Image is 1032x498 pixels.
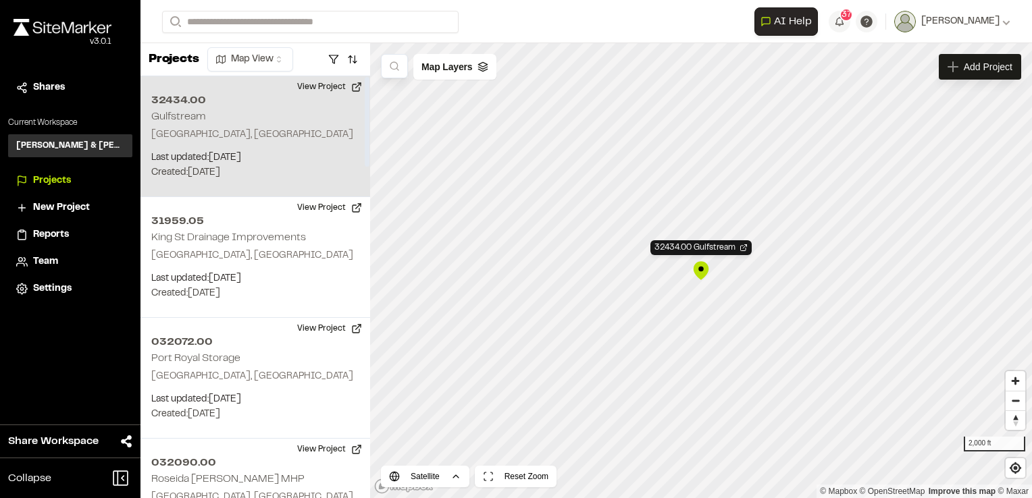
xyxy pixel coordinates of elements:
h2: Gulfstream [151,112,206,121]
span: Collapse [8,470,51,487]
span: 37 [842,9,852,21]
p: Last updated: [DATE] [151,392,359,407]
button: Find my location [1006,458,1025,478]
button: Zoom in [1006,371,1025,391]
span: Shares [33,80,65,95]
p: Current Workspace [8,117,132,129]
p: [GEOGRAPHIC_DATA], [GEOGRAPHIC_DATA] [151,128,359,142]
span: AI Help [774,13,812,30]
span: Projects [33,173,71,188]
span: Zoom out [1006,391,1025,410]
h2: Roseida [PERSON_NAME] MHP [151,474,305,484]
a: Projects [16,173,124,188]
div: Oh geez...please don't... [14,36,111,48]
p: Last updated: [DATE] [151,150,359,165]
a: Team [16,254,124,269]
button: Reset bearing to north [1006,410,1025,430]
p: Created: [DATE] [151,286,359,301]
h2: 032090.00 [151,455,359,471]
h2: 32434.00 [151,92,359,109]
a: Mapbox logo [374,478,434,494]
a: New Project [16,200,124,215]
span: New Project [33,200,90,215]
button: View Project [289,439,370,460]
span: Add Project [964,60,1012,74]
a: Mapbox [820,487,857,496]
h2: 31959.05 [151,213,359,229]
button: [PERSON_NAME] [894,11,1010,32]
button: 37 [829,11,850,32]
h3: [PERSON_NAME] & [PERSON_NAME] Inc. [16,140,124,152]
a: Settings [16,281,124,296]
div: Map marker [691,260,711,281]
p: Projects [149,51,199,69]
a: Shares [16,80,124,95]
h2: King St Drainage Improvements [151,233,306,242]
button: Satellite [381,466,469,487]
span: Reports [33,227,69,242]
div: Open Project [650,240,752,255]
span: Settings [33,281,72,296]
p: Created: [DATE] [151,407,359,422]
p: [GEOGRAPHIC_DATA], [GEOGRAPHIC_DATA] [151,369,359,384]
a: Map feedback [929,487,996,496]
button: Search [162,11,186,33]
span: [PERSON_NAME] [921,14,1000,29]
a: Maxar [998,487,1029,496]
a: Reports [16,227,124,242]
button: View Project [289,197,370,219]
h2: 032072.00 [151,334,359,350]
button: Zoom out [1006,391,1025,410]
button: Open AI Assistant [754,7,818,36]
img: User [894,11,916,32]
span: Share Workspace [8,433,99,449]
div: 2,000 ft [964,437,1025,451]
img: rebrand.png [14,19,111,36]
div: Open AI Assistant [754,7,823,36]
span: Map Layers [421,59,472,74]
p: Last updated: [DATE] [151,271,359,286]
p: Created: [DATE] [151,165,359,180]
p: [GEOGRAPHIC_DATA], [GEOGRAPHIC_DATA] [151,248,359,263]
a: OpenStreetMap [860,487,925,496]
button: View Project [289,76,370,98]
span: Team [33,254,58,269]
h2: Port Royal Storage [151,354,240,363]
button: View Project [289,318,370,339]
button: Reset Zoom [475,466,557,487]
